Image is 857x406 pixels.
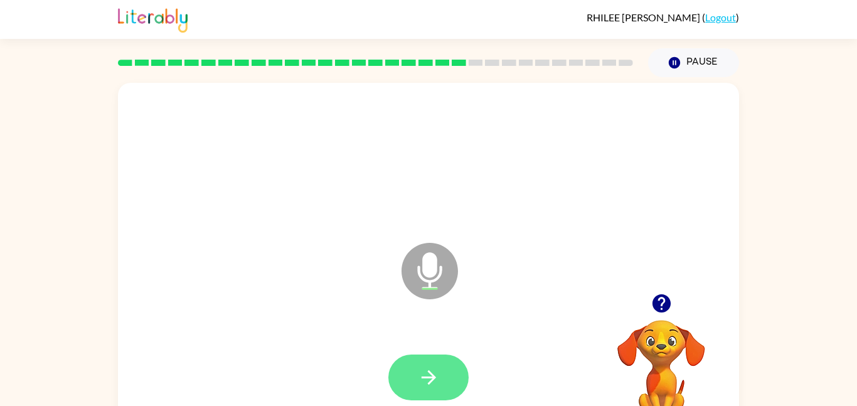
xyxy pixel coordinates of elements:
[648,48,739,77] button: Pause
[118,5,188,33] img: Literably
[587,11,739,23] div: ( )
[587,11,702,23] span: RHILEE [PERSON_NAME]
[705,11,736,23] a: Logout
